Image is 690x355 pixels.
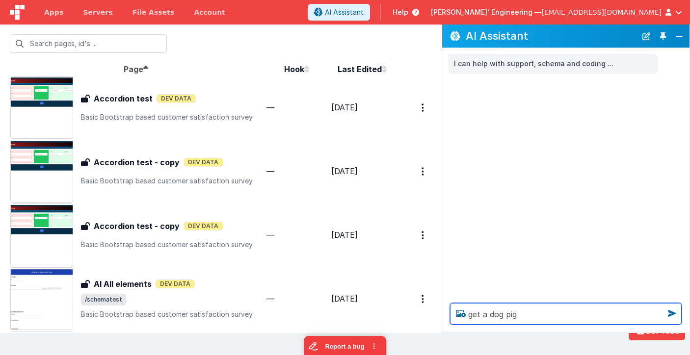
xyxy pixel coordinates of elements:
span: Dev Data [156,279,195,288]
button: AI Assistant [308,4,370,21]
span: Dev Data [184,158,223,167]
p: I can help with support, schema and coding ... [454,58,652,70]
h3: Accordion test [94,93,153,104]
span: Servers [83,7,112,17]
span: [DATE] [331,230,358,240]
h3: AI All elements [94,278,152,290]
button: Options [416,161,431,181]
span: Last Edited [338,64,382,74]
button: Options [416,289,431,309]
p: Basic Bootstrap based customer satisfaction survey [81,309,265,319]
p: Basic Bootstrap based customer satisfaction survey [81,240,265,250]
span: — [266,230,274,240]
p: Basic Bootstrap based customer satisfaction survey [81,176,265,186]
span: AI Assistant [325,7,364,17]
span: — [266,166,274,176]
span: Hook [284,64,304,74]
button: [PERSON_NAME]' Engineering — [EMAIL_ADDRESS][DOMAIN_NAME] [431,7,682,17]
span: Dev Data [157,94,196,103]
button: New Chat [639,29,653,43]
span: Apps [44,7,63,17]
span: — [266,102,274,112]
span: Help [393,7,408,17]
button: Close [673,29,686,43]
span: [DATE] [331,102,358,112]
span: File Assets [133,7,175,17]
span: [DATE] [331,294,358,304]
button: Options [416,225,431,245]
span: [DATE] [331,166,358,176]
h3: Accordion test - copy [94,220,180,232]
span: [EMAIL_ADDRESS][DOMAIN_NAME] [541,7,662,17]
h3: Accordion test - copy [94,156,180,168]
button: Options [416,98,431,118]
span: Dev Data [184,222,223,230]
span: /schematest [81,294,126,305]
button: Toggle Pin [656,29,670,43]
span: Page [124,64,143,74]
p: Basic Bootstrap based customer satisfaction survey [81,112,265,122]
h2: AI Assistant [466,28,637,44]
span: [PERSON_NAME]' Engineering — [431,7,541,17]
input: Search pages, id's ... [10,34,167,53]
span: — [266,294,274,304]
